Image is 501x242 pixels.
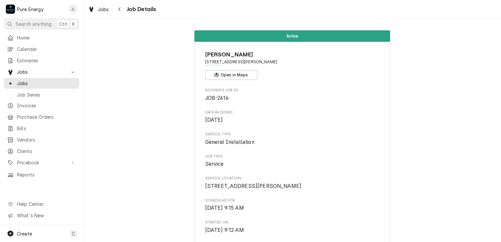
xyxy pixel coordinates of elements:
span: Help Center [17,201,75,207]
span: Jobs [17,68,66,75]
button: Search anythingCtrlK [4,18,79,30]
span: Scheduled For [205,204,380,212]
span: What's New [17,212,75,219]
a: Vendors [4,134,79,145]
a: Invoices [4,100,79,111]
button: Navigate back [114,4,125,14]
span: Scheduled For [205,198,380,203]
a: Jobs [4,78,79,89]
div: Date Received [205,110,380,124]
span: Create [17,231,32,236]
div: Status [194,30,390,42]
a: Go to Pricebook [4,157,79,168]
span: Service Type [205,138,380,146]
span: Job Details [125,5,156,14]
div: Pure Energy [17,6,44,13]
span: Started On [205,226,380,234]
span: Service Type [205,132,380,137]
a: Jobs [85,4,112,15]
span: Clients [17,148,76,155]
span: Ctrl [59,21,68,27]
span: Bills [17,125,76,132]
div: JL [68,5,78,14]
a: Go to Jobs [4,67,79,77]
span: Pricebook [17,159,66,166]
div: Client Information [205,50,380,80]
div: P [6,5,15,14]
span: Address [205,59,380,65]
span: K [72,21,75,27]
div: Service Type [205,132,380,146]
span: Home [17,34,76,41]
span: Jobs [17,80,76,87]
div: James Linnenkamp's Avatar [68,5,78,14]
span: Service [205,161,224,167]
div: Scheduled For [205,198,380,212]
a: Go to Help Center [4,199,79,209]
div: Started On [205,220,380,234]
span: Active [286,34,298,38]
span: Started On [205,220,380,225]
span: JOB-2616 [205,95,229,101]
span: Roopairs Job ID [205,94,380,102]
a: Clients [4,146,79,157]
span: Calendar [17,46,76,53]
span: Roopairs Job ID [205,88,380,93]
span: Reports [17,171,76,178]
a: Job Series [4,89,79,100]
span: [DATE] 9:15 AM [205,205,244,211]
div: Service Location [205,176,380,190]
div: Pure Energy's Avatar [6,5,15,14]
a: Bills [4,123,79,134]
span: [DATE] 9:12 AM [205,227,244,233]
span: Service Location [205,176,380,181]
span: Date Received [205,110,380,115]
div: Job Type [205,154,380,168]
span: Purchase Orders [17,113,76,120]
a: Go to What's New [4,210,79,221]
span: Job Type [205,154,380,159]
div: Roopairs Job ID [205,88,380,102]
span: Job Series [17,91,76,98]
span: [DATE] [205,117,223,123]
a: Purchase Orders [4,112,79,122]
span: Vendors [17,136,76,143]
a: Estimates [4,55,79,66]
span: Service Location [205,182,380,190]
span: Estimates [17,57,76,64]
a: Reports [4,169,79,180]
a: Calendar [4,44,79,54]
span: Job Type [205,160,380,168]
span: C [72,230,75,237]
span: Search anything [16,21,52,27]
span: Invoices [17,102,76,109]
span: Name [205,50,380,59]
span: Date Received [205,116,380,124]
a: Home [4,32,79,43]
span: Jobs [98,6,109,13]
span: [STREET_ADDRESS][PERSON_NAME] [205,183,302,189]
button: Open in Maps [205,70,257,80]
span: General Installation [205,139,254,145]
